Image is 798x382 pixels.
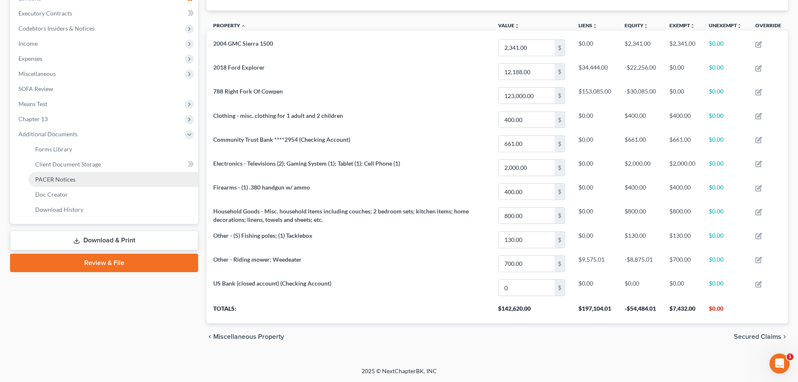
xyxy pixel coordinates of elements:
span: Codebtors Insiders & Notices [18,25,95,32]
i: expand_less [241,23,246,29]
span: US Bank (closed account) (Checking Account) [213,280,331,287]
span: Other - (5) Fishing poles; (1) Tacklebox [213,232,312,239]
th: $142,620.00 [491,300,572,323]
span: SOFA Review [18,85,53,92]
div: $ [555,280,565,296]
a: Equityunfold_more [625,22,648,29]
td: $0.00 [572,108,618,132]
td: $130.00 [663,228,702,252]
a: SOFA Review [12,81,198,96]
div: $ [555,160,565,176]
span: Forms Library [35,146,72,153]
span: PACER Notices [35,176,75,183]
td: $400.00 [663,179,702,203]
input: 0.00 [498,64,555,80]
a: Valueunfold_more [498,22,519,29]
span: 2004 GMC Sierra 1500 [213,40,273,47]
input: 0.00 [498,160,555,176]
i: unfold_more [514,23,519,29]
a: PACER Notices [28,172,198,187]
div: 2025 © NextChapterBK, INC [160,367,638,382]
span: 1 [787,353,793,360]
button: Secured Claims chevron_right [734,333,788,340]
td: $661.00 [663,132,702,156]
span: Executory Contracts [18,10,72,17]
div: $ [555,136,565,152]
span: Firearms - (1) .380 handgun w/ ammo [213,184,310,191]
td: $0.00 [572,228,618,252]
td: $0.00 [702,108,749,132]
td: $34,444.00 [572,60,618,84]
i: unfold_more [592,23,597,29]
input: 0.00 [498,112,555,128]
span: Income [18,40,38,47]
td: $0.00 [572,204,618,228]
td: -$22,256.00 [618,60,663,84]
i: unfold_more [643,23,648,29]
input: 0.00 [498,232,555,248]
a: Doc Creator [28,187,198,202]
a: Exemptunfold_more [669,22,695,29]
td: $2,341.00 [663,36,702,60]
span: Clothing - misc. clothing for 1 adult and 2 children [213,112,343,119]
th: Totals: [207,300,491,323]
span: Additional Documents [18,130,77,138]
i: chevron_left [207,333,213,340]
div: $ [555,256,565,272]
span: Secured Claims [734,333,781,340]
a: Property expand_less [213,22,246,29]
span: Miscellaneous Property [213,333,284,340]
i: unfold_more [737,23,742,29]
input: 0.00 [498,280,555,296]
td: $153,085.00 [572,84,618,108]
a: Unexemptunfold_more [709,22,742,29]
td: $400.00 [618,179,663,203]
td: -$30,085.00 [618,84,663,108]
i: unfold_more [690,23,695,29]
td: $0.00 [702,252,749,275]
iframe: Intercom live chat [770,353,790,374]
span: Other - Riding mower; Weedeater [213,256,302,263]
td: $0.00 [663,60,702,84]
td: $0.00 [702,132,749,156]
div: $ [555,184,565,200]
a: Review & File [10,254,198,272]
td: $0.00 [702,84,749,108]
span: Download History [35,206,83,213]
button: chevron_left Miscellaneous Property [207,333,284,340]
td: $800.00 [663,204,702,228]
div: $ [555,40,565,56]
div: $ [555,64,565,80]
i: chevron_right [781,333,788,340]
td: $400.00 [618,108,663,132]
a: Client Document Storage [28,157,198,172]
td: $0.00 [702,156,749,179]
td: $0.00 [572,179,618,203]
td: $700.00 [663,252,702,275]
input: 0.00 [498,184,555,200]
td: $0.00 [572,36,618,60]
td: $0.00 [572,156,618,179]
th: $0.00 [702,300,749,323]
td: $2,341.00 [618,36,663,60]
span: Expenses [18,55,42,62]
div: $ [555,208,565,223]
td: $9,575.01 [572,252,618,275]
td: $0.00 [572,275,618,299]
a: Executory Contracts [12,6,198,21]
span: Chapter 13 [18,115,48,122]
td: $0.00 [702,275,749,299]
input: 0.00 [498,208,555,223]
th: -$54,484.01 [618,300,663,323]
td: $400.00 [663,108,702,132]
td: $0.00 [702,60,749,84]
td: $661.00 [618,132,663,156]
th: Override [749,17,788,36]
td: $0.00 [572,132,618,156]
div: $ [555,232,565,248]
td: $0.00 [663,84,702,108]
input: 0.00 [498,88,555,104]
a: Download History [28,202,198,217]
td: $130.00 [618,228,663,252]
td: $0.00 [702,204,749,228]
